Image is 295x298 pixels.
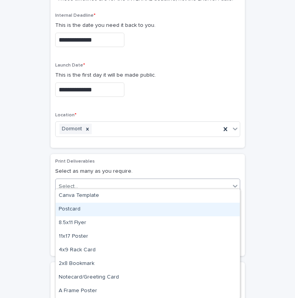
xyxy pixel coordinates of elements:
[55,63,85,68] span: Launch Date
[56,257,240,271] div: 2x8 Bookmark
[55,167,240,175] p: Select as many as you require.
[56,271,240,284] div: Notecard/Greeting Card
[55,159,95,164] span: Print Deliverables
[56,216,240,230] div: 8.5x11 Flyer
[56,203,240,216] div: Postcard
[55,21,240,30] p: This is the date you need it back to you.
[56,230,240,244] div: 11x17 Poster
[55,71,240,79] p: This is the first day it will be made public.
[55,13,96,18] span: Internal Deadline
[59,182,78,191] div: Select...
[56,244,240,257] div: 4x9 Rack Card
[55,113,77,117] span: Location
[59,124,83,134] div: Dormont
[56,189,240,203] div: Canva Template
[56,284,240,298] div: A Frame Poster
